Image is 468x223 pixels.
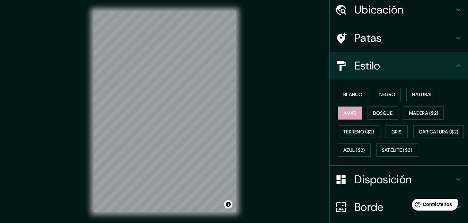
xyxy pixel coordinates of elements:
[354,200,383,214] font: Borde
[382,147,413,154] font: Satélite ($3)
[338,143,371,157] button: Azul ($2)
[329,24,468,52] div: Patas
[354,58,380,73] font: Estilo
[412,91,433,97] font: Natural
[343,147,365,154] font: Azul ($2)
[329,52,468,80] div: Estilo
[404,106,444,120] button: Madera ($2)
[354,31,382,45] font: Patas
[338,106,362,120] button: Amar
[343,91,363,97] font: Blanco
[368,106,398,120] button: Bosque
[329,166,468,193] div: Disposición
[94,11,236,212] canvas: Mapa
[419,129,459,135] font: Caricatura ($2)
[386,125,408,138] button: Gris
[391,129,402,135] font: Gris
[224,200,232,208] button: Activar o desactivar atribución
[406,196,460,215] iframe: Lanzador de widgets de ayuda
[376,143,418,157] button: Satélite ($3)
[354,2,404,17] font: Ubicación
[406,88,438,101] button: Natural
[343,110,356,116] font: Amar
[373,110,392,116] font: Bosque
[374,88,401,101] button: Negro
[338,88,368,101] button: Blanco
[413,125,464,138] button: Caricatura ($2)
[409,110,438,116] font: Madera ($2)
[343,129,374,135] font: Terreno ($2)
[379,91,396,97] font: Negro
[354,172,412,187] font: Disposición
[338,125,380,138] button: Terreno ($2)
[329,193,468,221] div: Borde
